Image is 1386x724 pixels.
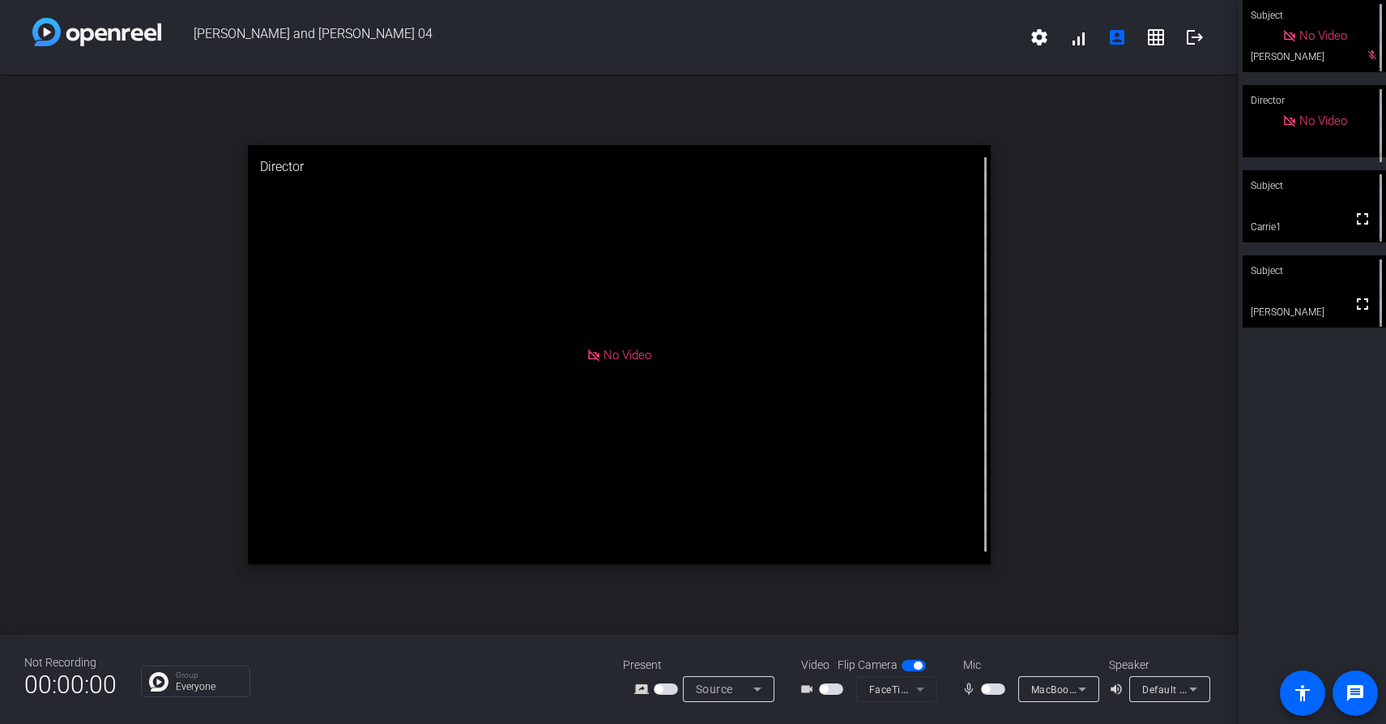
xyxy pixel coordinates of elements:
[1243,170,1386,201] div: Subject
[1030,28,1049,47] mat-icon: settings
[1299,114,1347,128] span: No Video
[623,657,785,674] div: Present
[1293,683,1312,703] mat-icon: accessibility
[801,657,829,674] span: Video
[248,145,991,189] div: Director
[149,672,168,692] img: Chat Icon
[1353,209,1372,229] mat-icon: fullscreen
[1243,255,1386,286] div: Subject
[1146,28,1166,47] mat-icon: grid_on
[947,657,1109,674] div: Mic
[24,654,117,671] div: Not Recording
[603,347,651,362] span: No Video
[32,18,161,46] img: white-gradient.svg
[176,682,241,692] p: Everyone
[800,679,819,699] mat-icon: videocam_outline
[1345,683,1365,703] mat-icon: message
[962,679,981,699] mat-icon: mic_none
[1059,18,1098,57] button: signal_cellular_alt
[176,671,241,679] p: Group
[1185,28,1205,47] mat-icon: logout
[161,18,1020,57] span: [PERSON_NAME] and [PERSON_NAME] 04
[1109,679,1128,699] mat-icon: volume_up
[24,665,117,705] span: 00:00:00
[1243,85,1386,116] div: Director
[1107,28,1127,47] mat-icon: account_box
[838,657,898,674] span: Flip Camera
[1142,683,1334,696] span: Default - MacBook Air Speakers (Built-in)
[696,683,733,696] span: Source
[1109,657,1206,674] div: Speaker
[1031,683,1193,696] span: MacBook Air Microphone (Built-in)
[1353,294,1372,314] mat-icon: fullscreen
[1299,28,1347,43] span: No Video
[634,679,654,699] mat-icon: screen_share_outline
